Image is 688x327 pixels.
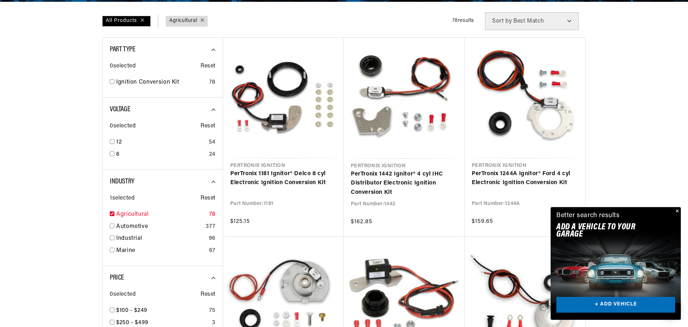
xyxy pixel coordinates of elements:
select: Sort by [485,12,579,30]
a: Ignition Conversion Kit [116,78,206,87]
div: 78 [209,210,216,219]
a: PerTronix 1181 Ignitor® Delco 8 cyl Electronic Ignition Conversion Kit [230,169,336,188]
a: + ADD VEHICLE [556,297,675,313]
span: Industry [110,178,135,185]
a: Marine [116,246,206,256]
span: 78 results [452,18,474,23]
a: 12 [116,138,206,147]
a: PerTronix 1442 Ignitor® 4 cyl IHC Distributor Electronic Ignition Conversion Kit [351,170,457,197]
div: 377 [206,222,216,232]
a: Industrial [116,234,206,243]
h2: Add A VEHICLE to your garage [556,224,657,238]
a: PerTronix 1244A Ignitor® Ford 4 cyl Electronic Ignition Conversion Kit [472,169,578,188]
div: Better search results [556,211,620,221]
div: All Products [102,16,151,27]
button: Close [672,207,681,216]
span: Price [110,274,124,281]
span: 1 selected [110,194,135,203]
div: 78 [209,78,216,87]
span: Reset [201,290,216,299]
span: Sort by [492,18,512,24]
div: 54 [209,138,216,147]
div: 67 [209,246,216,256]
span: $250 - $499 [116,320,149,326]
span: Voltage [110,106,130,113]
div: 96 [209,234,216,243]
span: Reset [201,194,216,203]
div: 24 [209,150,216,159]
span: Part Type [110,46,135,53]
span: $100 - $249 [116,308,147,313]
span: 0 selected [110,290,136,299]
span: 0 selected [110,122,136,131]
span: Reset [201,122,216,131]
span: Reset [201,62,216,71]
a: Agricultural [169,17,197,25]
div: 75 [209,306,216,316]
a: Agricultural [116,210,206,219]
a: 6 [116,150,206,159]
a: Automotive [116,222,203,232]
span: 0 selected [110,62,136,71]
